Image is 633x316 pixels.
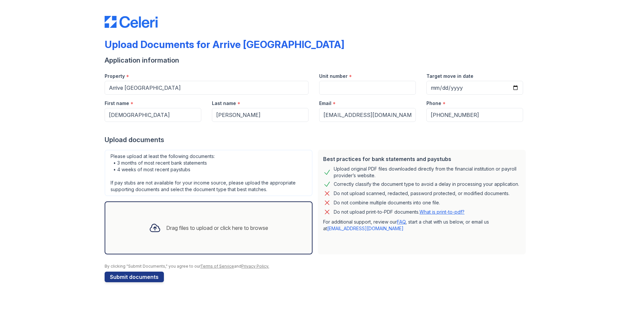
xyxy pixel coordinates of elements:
[105,73,125,79] label: Property
[200,264,234,269] a: Terms of Service
[334,180,519,188] div: Correctly classify the document type to avoid a delay in processing your application.
[334,189,510,197] div: Do not upload scanned, redacted, password protected, or modified documents.
[323,155,520,163] div: Best practices for bank statements and paystubs
[105,135,528,144] div: Upload documents
[105,150,313,196] div: Please upload at least the following documents: • 3 months of most recent bank statements • 4 wee...
[105,272,164,282] button: Submit documents
[105,38,344,50] div: Upload Documents for Arrive [GEOGRAPHIC_DATA]
[166,224,268,232] div: Drag files to upload or click here to browse
[319,100,331,107] label: Email
[334,209,464,215] p: Do not upload print-to-PDF documents.
[419,209,464,215] a: What is print-to-pdf?
[397,219,406,225] a: FAQ
[334,199,440,207] div: Do not combine multiple documents into one file.
[105,264,528,269] div: By clicking "Submit Documents," you agree to our and
[426,73,473,79] label: Target move in date
[323,219,520,232] p: For additional support, review our , start a chat with us below, or email us at
[105,56,528,65] div: Application information
[334,166,520,179] div: Upload original PDF files downloaded directly from the financial institution or payroll provider’...
[241,264,269,269] a: Privacy Policy.
[105,100,129,107] label: First name
[212,100,236,107] label: Last name
[105,16,158,28] img: CE_Logo_Blue-a8612792a0a2168367f1c8372b55b34899dd931a85d93a1a3d3e32e68fde9ad4.png
[426,100,441,107] label: Phone
[327,226,404,231] a: [EMAIL_ADDRESS][DOMAIN_NAME]
[319,73,348,79] label: Unit number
